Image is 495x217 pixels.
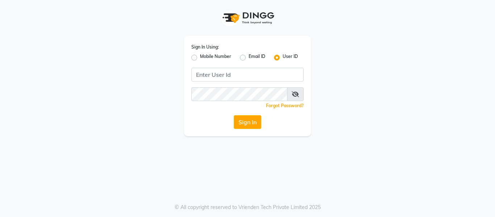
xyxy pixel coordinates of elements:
[283,53,298,62] label: User ID
[249,53,265,62] label: Email ID
[200,53,231,62] label: Mobile Number
[191,68,304,82] input: Username
[191,87,287,101] input: Username
[234,115,261,129] button: Sign In
[266,103,304,108] a: Forgot Password?
[219,7,276,29] img: logo1.svg
[191,44,219,50] label: Sign In Using:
